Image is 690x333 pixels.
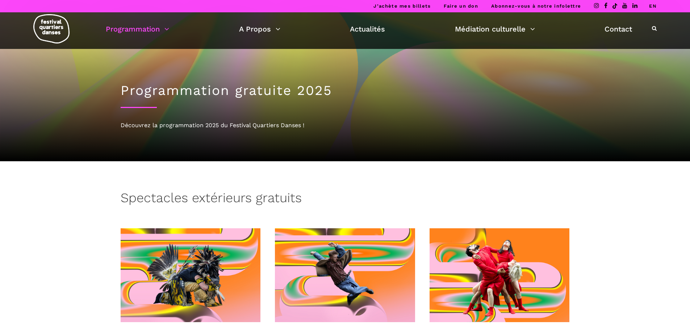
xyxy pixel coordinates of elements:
[491,3,581,9] a: Abonnez-vous à notre infolettre
[649,3,657,9] a: EN
[106,23,169,35] a: Programmation
[121,190,302,208] h3: Spectacles extérieurs gratuits
[121,121,570,130] div: Découvrez la programmation 2025 du Festival Quartiers Danses !
[455,23,535,35] a: Médiation culturelle
[373,3,431,9] a: J’achète mes billets
[444,3,478,9] a: Faire un don
[350,23,385,35] a: Actualités
[33,14,70,43] img: logo-fqd-med
[239,23,280,35] a: A Propos
[121,83,570,99] h1: Programmation gratuite 2025
[605,23,632,35] a: Contact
